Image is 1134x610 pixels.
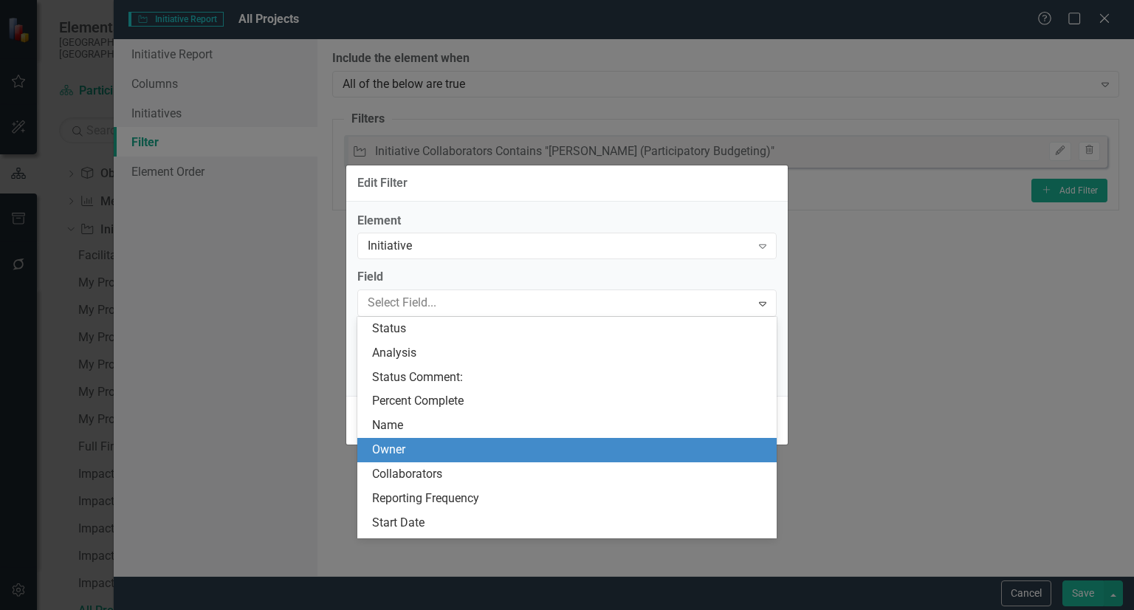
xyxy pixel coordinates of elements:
div: Collaborators [372,466,768,483]
div: Initiative [368,238,751,255]
div: Reporting Frequency [372,490,768,507]
div: Status Comment: [372,369,768,386]
div: Edit Filter [357,177,408,190]
div: Percent Complete [372,393,768,410]
div: Status [372,321,768,337]
div: Name [372,417,768,434]
div: Start Date [372,515,768,532]
div: Owner [372,442,768,459]
label: Field [357,269,777,286]
label: Element [357,213,777,230]
div: Analysis [372,345,768,362]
